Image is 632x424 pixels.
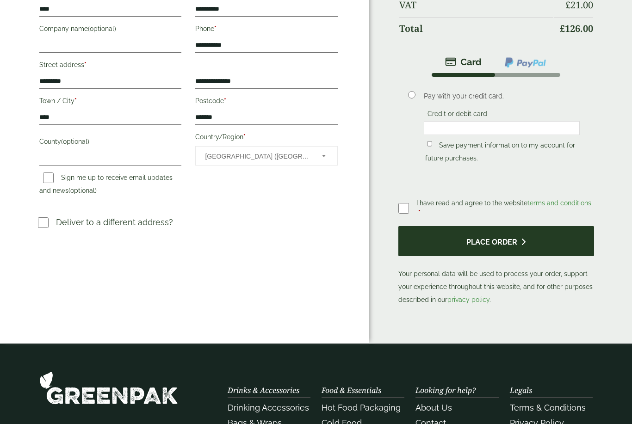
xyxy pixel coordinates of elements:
label: Town / City [39,94,181,110]
a: privacy policy [447,296,489,303]
label: County [39,135,181,151]
bdi: 126.00 [560,22,593,35]
span: United Kingdom (UK) [205,147,309,166]
label: Country/Region [195,130,337,146]
abbr: required [74,97,77,104]
a: About Us [415,403,452,412]
abbr: required [224,97,226,104]
button: Place order [398,226,594,256]
a: Drinking Accessories [228,403,309,412]
p: Deliver to a different address? [56,216,173,228]
span: (optional) [88,25,116,32]
a: terms and conditions [527,199,591,207]
label: Postcode [195,94,337,110]
label: Sign me up to receive email updates and news [39,174,173,197]
a: Terms & Conditions [510,403,586,412]
img: GreenPak Supplies [39,371,178,405]
span: I have read and agree to the website [416,199,591,207]
abbr: required [418,209,421,216]
p: Pay with your credit card. [424,91,580,101]
span: (optional) [61,138,89,145]
iframe: Secure card payment input frame [427,124,577,132]
img: stripe.png [445,56,482,68]
abbr: required [243,133,246,141]
input: Sign me up to receive email updates and news(optional) [43,172,54,183]
label: Credit or debit card [424,110,491,120]
th: Total [399,17,553,40]
abbr: required [84,61,87,68]
label: Phone [195,22,337,38]
span: Country/Region [195,146,337,166]
span: £ [560,22,565,35]
label: Company name [39,22,181,38]
p: Your personal data will be used to process your order, support your experience throughout this we... [398,226,594,306]
span: (optional) [68,187,97,194]
a: Hot Food Packaging [322,403,401,412]
abbr: required [214,25,217,32]
label: Save payment information to my account for future purchases. [425,141,575,165]
label: Street address [39,58,181,74]
img: ppcp-gateway.png [504,56,547,68]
